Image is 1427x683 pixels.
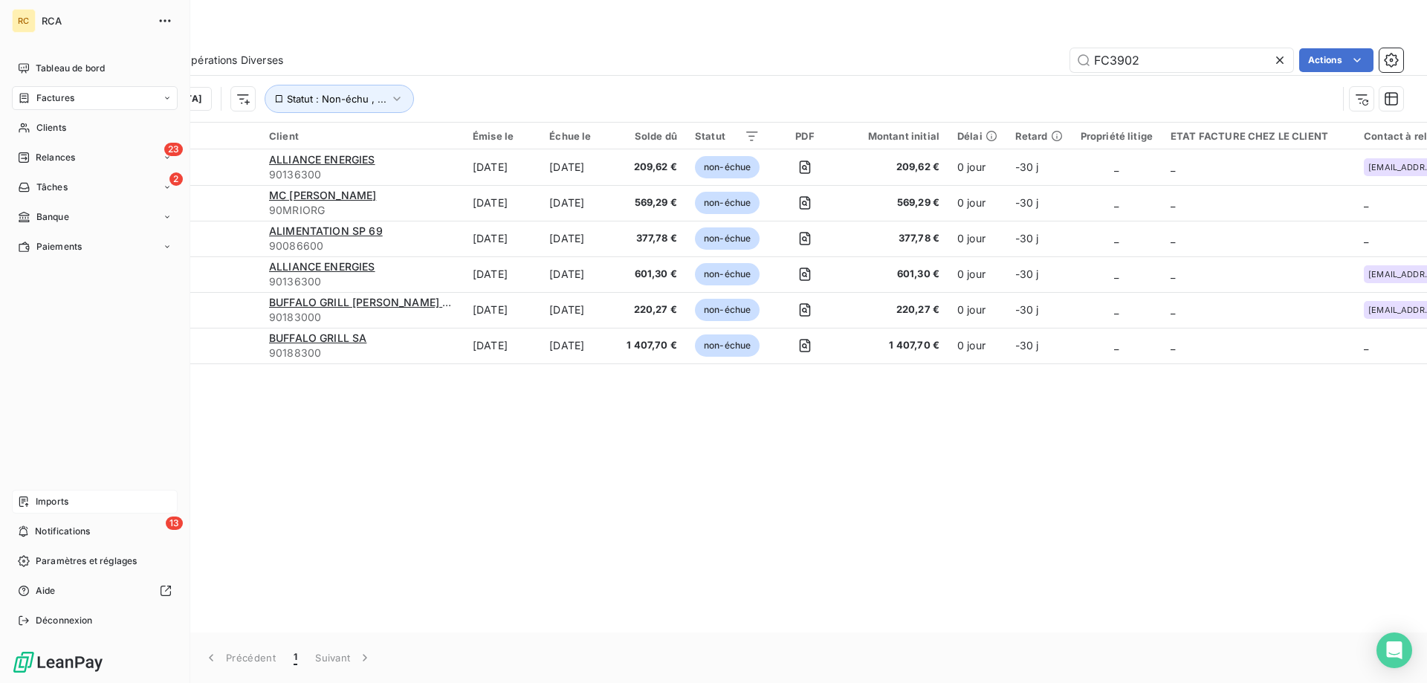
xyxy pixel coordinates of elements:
[850,130,939,142] div: Montant initial
[695,227,760,250] span: non-échue
[1299,48,1373,72] button: Actions
[269,130,455,142] div: Client
[1114,196,1119,209] span: _
[948,149,1006,185] td: 0 jour
[294,650,297,665] span: 1
[36,554,137,568] span: Paramètres et réglages
[540,292,618,328] td: [DATE]
[1364,232,1368,245] span: _
[1171,303,1175,316] span: _
[627,302,677,317] span: 220,27 €
[1015,130,1063,142] div: Retard
[464,185,540,221] td: [DATE]
[464,221,540,256] td: [DATE]
[627,130,677,142] div: Solde dû
[287,93,386,105] span: Statut : Non-échu , ...
[549,130,609,142] div: Échue le
[540,328,618,363] td: [DATE]
[464,328,540,363] td: [DATE]
[1171,339,1175,352] span: _
[269,331,366,344] span: BUFFALO GRILL SA
[695,299,760,321] span: non-échue
[269,310,455,325] span: 90183000
[1171,196,1175,209] span: _
[285,642,306,673] button: 1
[166,517,183,530] span: 13
[627,267,677,282] span: 601,30 €
[36,495,68,508] span: Imports
[1015,232,1039,245] span: -30 j
[1364,339,1368,352] span: _
[850,338,939,353] span: 1 407,70 €
[269,296,492,308] span: BUFFALO GRILL [PERSON_NAME] BG10107S
[540,256,618,292] td: [DATE]
[36,151,75,164] span: Relances
[36,614,93,627] span: Déconnexion
[957,130,997,142] div: Délai
[627,231,677,246] span: 377,78 €
[195,642,285,673] button: Précédent
[540,221,618,256] td: [DATE]
[183,53,283,68] span: Opérations Diverses
[1081,130,1153,142] div: Propriété litige
[850,160,939,175] span: 209,62 €
[948,328,1006,363] td: 0 jour
[1114,303,1119,316] span: _
[695,192,760,214] span: non-échue
[464,256,540,292] td: [DATE]
[464,149,540,185] td: [DATE]
[1114,232,1119,245] span: _
[473,130,531,142] div: Émise le
[269,346,455,360] span: 90188300
[1114,161,1119,173] span: _
[1070,48,1293,72] input: Rechercher
[269,203,455,218] span: 90MRIORG
[169,172,183,186] span: 2
[777,130,832,142] div: PDF
[464,292,540,328] td: [DATE]
[1015,339,1039,352] span: -30 j
[36,210,69,224] span: Banque
[1015,268,1039,280] span: -30 j
[1171,130,1346,142] div: ETAT FACTURE CHEZ LE CLIENT
[1015,303,1039,316] span: -30 j
[627,160,677,175] span: 209,62 €
[269,260,375,273] span: ALLIANCE ENERGIES
[36,121,66,135] span: Clients
[12,650,104,674] img: Logo LeanPay
[948,185,1006,221] td: 0 jour
[695,263,760,285] span: non-échue
[35,525,90,538] span: Notifications
[12,579,178,603] a: Aide
[540,149,618,185] td: [DATE]
[36,91,74,105] span: Factures
[627,338,677,353] span: 1 407,70 €
[1364,196,1368,209] span: _
[850,195,939,210] span: 569,29 €
[36,240,82,253] span: Paiements
[1114,339,1119,352] span: _
[627,195,677,210] span: 569,29 €
[1376,632,1412,668] div: Open Intercom Messenger
[695,334,760,357] span: non-échue
[36,62,105,75] span: Tableau de bord
[1114,268,1119,280] span: _
[269,153,375,166] span: ALLIANCE ENERGIES
[36,181,68,194] span: Tâches
[1015,196,1039,209] span: -30 j
[695,156,760,178] span: non-échue
[269,239,455,253] span: 90086600
[1171,161,1175,173] span: _
[265,85,414,113] button: Statut : Non-échu , ...
[269,189,376,201] span: MC [PERSON_NAME]
[36,584,56,598] span: Aide
[1015,161,1039,173] span: -30 j
[269,274,455,289] span: 90136300
[1171,232,1175,245] span: _
[1171,268,1175,280] span: _
[540,185,618,221] td: [DATE]
[948,256,1006,292] td: 0 jour
[948,292,1006,328] td: 0 jour
[12,9,36,33] div: RC
[850,231,939,246] span: 377,78 €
